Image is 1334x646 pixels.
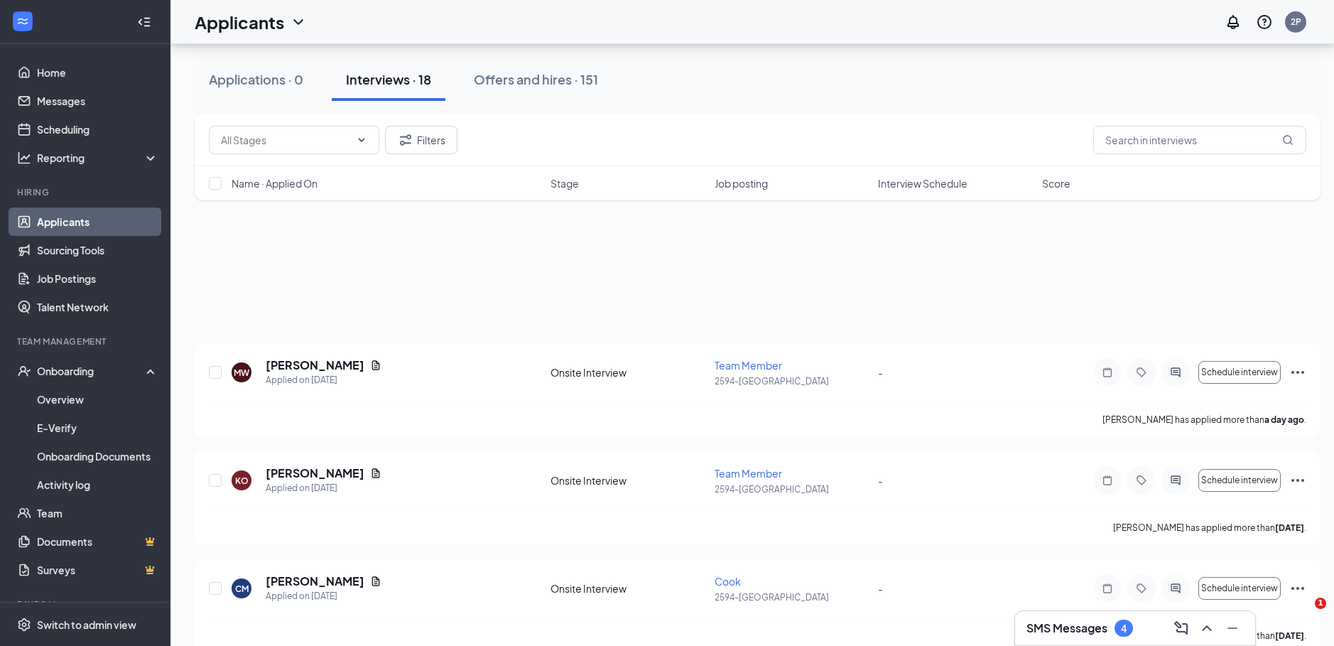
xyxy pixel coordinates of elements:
span: Schedule interview [1201,367,1278,377]
svg: ChevronDown [356,134,367,146]
p: 2594-[GEOGRAPHIC_DATA] [715,591,870,603]
svg: Document [370,576,381,587]
svg: Tag [1133,367,1150,378]
b: [DATE] [1275,630,1304,641]
input: Search in interviews [1093,126,1306,154]
div: Switch to admin view [37,618,136,632]
a: Sourcing Tools [37,236,158,264]
a: Job Postings [37,264,158,293]
b: a day ago [1264,414,1304,425]
svg: Document [370,468,381,479]
h5: [PERSON_NAME] [266,357,364,373]
span: Stage [551,176,579,190]
span: Schedule interview [1201,583,1278,593]
div: Applied on [DATE] [266,589,381,603]
svg: Ellipses [1289,364,1306,381]
svg: Tag [1133,583,1150,594]
svg: Note [1099,475,1116,486]
a: Team [37,499,158,527]
input: All Stages [221,132,350,148]
svg: ActiveChat [1167,367,1184,378]
button: Minimize [1221,617,1244,640]
span: Cook [715,575,741,588]
h3: SMS Messages [1026,620,1107,636]
div: Interviews · 18 [346,70,431,88]
div: Onsite Interview [551,365,706,379]
svg: Note [1099,583,1116,594]
svg: ActiveChat [1167,583,1184,594]
svg: Tag [1133,475,1150,486]
div: Payroll [17,598,156,610]
svg: Ellipses [1289,580,1306,597]
svg: QuestionInfo [1256,14,1273,31]
span: Team Member [715,359,782,372]
div: Applied on [DATE] [266,373,381,387]
div: Reporting [37,151,159,165]
button: Schedule interview [1198,577,1281,600]
div: Team Management [17,335,156,348]
a: Onboarding Documents [37,442,158,470]
iframe: Intercom live chat [1286,598,1320,632]
svg: Note [1099,367,1116,378]
div: Onsite Interview [551,581,706,596]
a: SurveysCrown [37,556,158,584]
span: Schedule interview [1201,475,1278,485]
svg: ComposeMessage [1173,620,1190,637]
svg: ChevronUp [1198,620,1215,637]
h5: [PERSON_NAME] [266,574,364,589]
div: 4 [1121,623,1127,635]
p: 2594-[GEOGRAPHIC_DATA] [715,483,870,495]
a: Applicants [37,208,158,236]
span: - [878,582,883,595]
span: Team Member [715,467,782,480]
div: Hiring [17,186,156,198]
button: Schedule interview [1198,361,1281,384]
a: Messages [37,87,158,115]
div: KO [235,475,249,487]
h5: [PERSON_NAME] [266,465,364,481]
div: Applications · 0 [209,70,303,88]
svg: Settings [17,618,31,632]
a: Overview [37,385,158,414]
div: Applied on [DATE] [266,481,381,495]
span: Score [1042,176,1070,190]
p: 2594-[GEOGRAPHIC_DATA] [715,375,870,387]
span: 1 [1315,598,1326,609]
svg: MagnifyingGlass [1282,134,1294,146]
a: Home [37,58,158,87]
svg: Ellipses [1289,472,1306,489]
svg: Collapse [137,15,151,29]
svg: Analysis [17,151,31,165]
svg: ActiveChat [1167,475,1184,486]
svg: Minimize [1224,620,1241,637]
a: Activity log [37,470,158,499]
span: - [878,474,883,487]
button: Schedule interview [1198,469,1281,492]
button: ChevronUp [1195,617,1218,640]
div: 2P [1291,16,1301,28]
a: Scheduling [37,115,158,144]
h1: Applicants [195,10,284,34]
p: [PERSON_NAME] has applied more than . [1102,414,1306,426]
span: Name · Applied On [232,176,318,190]
span: Job posting [715,176,768,190]
p: [PERSON_NAME] has applied more than . [1113,522,1306,534]
button: ComposeMessage [1170,617,1193,640]
a: DocumentsCrown [37,527,158,556]
svg: Document [370,360,381,371]
button: Filter Filters [385,126,457,154]
div: MW [234,367,249,379]
svg: ChevronDown [290,14,307,31]
a: Talent Network [37,293,158,321]
b: [DATE] [1275,522,1304,533]
svg: Filter [397,131,414,149]
div: Offers and hires · 151 [474,70,598,88]
div: Onsite Interview [551,473,706,488]
span: - [878,366,883,379]
svg: WorkstreamLogo [16,14,30,28]
a: E-Verify [37,414,158,442]
div: Onboarding [37,364,146,378]
span: Interview Schedule [878,176,967,190]
div: CM [235,583,249,595]
svg: Notifications [1225,14,1242,31]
